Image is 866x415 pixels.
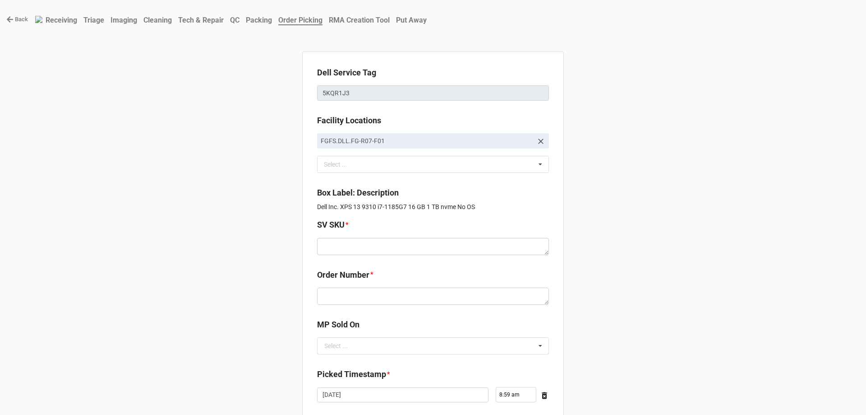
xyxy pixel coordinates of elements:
b: Cleaning [143,16,172,24]
img: RexiLogo.png [35,16,42,23]
div: Select ... [322,159,360,169]
b: Imaging [111,16,137,24]
a: Order Picking [275,11,326,29]
b: Box Label: Description [317,188,399,197]
input: Time [496,387,536,402]
a: Receiving [42,11,80,29]
b: Order Picking [278,16,322,25]
b: Put Away [396,16,427,24]
b: Tech & Repair [178,16,224,24]
label: Facility Locations [317,114,381,127]
b: Triage [83,16,104,24]
label: Order Number [317,269,369,281]
b: QC [230,16,240,24]
label: MP Sold On [317,318,359,331]
a: QC [227,11,243,29]
a: Put Away [393,11,430,29]
label: Dell Service Tag [317,66,376,79]
a: Imaging [107,11,140,29]
label: Picked Timestamp [317,368,386,381]
div: Select ... [324,343,348,349]
b: Packing [246,16,272,24]
a: Packing [243,11,275,29]
input: Date [317,387,488,403]
a: RMA Creation Tool [326,11,393,29]
p: Dell Inc. XPS 13 9310 i7-1185G7 16 GB 1 TB nvme No OS [317,202,549,211]
a: Tech & Repair [175,11,227,29]
b: RMA Creation Tool [329,16,390,24]
b: Receiving [46,16,77,24]
label: SV SKU [317,219,345,231]
a: Triage [80,11,107,29]
a: Cleaning [140,11,175,29]
p: FGFS.DLL.FG-R07-F01 [321,136,533,145]
a: Back [6,15,28,24]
